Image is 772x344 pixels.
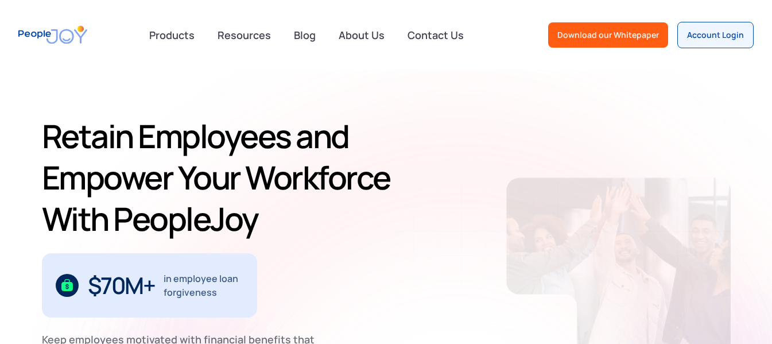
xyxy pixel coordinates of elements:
[142,24,201,47] div: Products
[287,22,323,48] a: Blog
[557,29,659,41] div: Download our Whitepaper
[164,272,243,299] div: in employee loan forgiveness
[42,115,400,239] h1: Retain Employees and Empower Your Workforce With PeopleJoy
[332,22,391,48] a: About Us
[401,22,471,48] a: Contact Us
[18,18,87,51] a: home
[687,29,744,41] div: Account Login
[42,253,257,318] div: 1 / 3
[677,22,754,48] a: Account Login
[88,276,155,295] div: $70M+
[211,22,278,48] a: Resources
[548,22,668,48] a: Download our Whitepaper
